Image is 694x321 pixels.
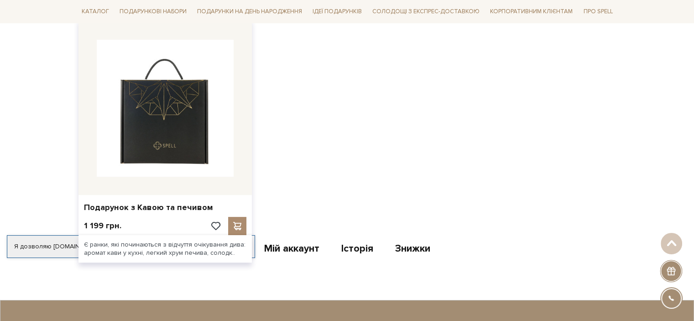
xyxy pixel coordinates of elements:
a: Корпоративним клієнтам [486,5,576,19]
a: Подарунок з Кавою та печивом [84,202,246,213]
a: Ідеї подарунків [309,5,365,19]
a: Подарунки на День народження [193,5,306,19]
a: Мій аккаунт [264,242,319,258]
a: Знижки [395,242,430,258]
a: Подарункові набори [116,5,190,19]
a: Про Spell [579,5,616,19]
a: Солодощі з експрес-доставкою [369,4,483,19]
a: Історія [341,242,373,258]
img: Подарунок з Кавою та печивом [97,40,234,177]
p: 1 199 грн. [84,221,121,231]
a: Каталог [78,5,113,19]
div: Є ранки, які починаються з відчуття очікування дива: аромат кави у кухні, легкий хрум печива, сол... [78,235,252,263]
div: Я дозволяю [DOMAIN_NAME] використовувати [7,242,255,251]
